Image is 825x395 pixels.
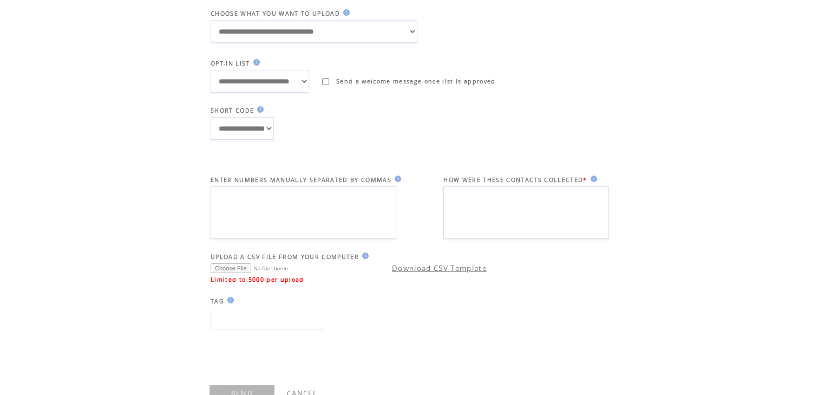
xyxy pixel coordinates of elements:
span: SHORT CODE [211,107,254,114]
img: help.gif [587,176,597,182]
img: help.gif [250,59,260,66]
img: help.gif [391,176,401,182]
span: Limited to 5000 per upload [211,276,304,283]
span: OPT-IN LIST [211,60,250,67]
span: CHOOSE WHAT YOU WANT TO UPLOAD [211,10,340,17]
span: ENTER NUMBERS MANUALLY SEPARATED BY COMMAS [211,176,391,184]
span: HOW WERE THESE CONTACTS COLLECTED [443,176,583,184]
span: TAG [211,297,224,305]
img: help.gif [359,252,369,259]
img: help.gif [254,106,264,113]
span: Send a welcome message once list is approved [336,77,496,85]
a: Download CSV Template [392,263,487,273]
span: UPLOAD A CSV FILE FROM YOUR COMPUTER [211,253,359,261]
img: help.gif [224,297,234,303]
img: help.gif [340,9,350,16]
